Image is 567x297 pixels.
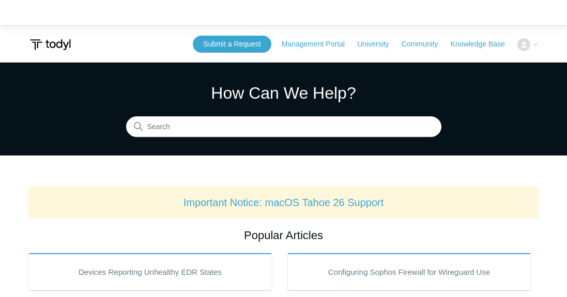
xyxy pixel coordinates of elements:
[193,36,271,53] a: Submit a Request
[28,35,72,54] img: Todyl Support Center Help Center home page
[357,39,399,50] a: University
[183,197,384,208] a: Important Notice: macOS Tahoe 26 Support
[126,81,441,105] h1: How Can We Help?
[287,253,531,290] a: Configuring Sophos Firewall for Wireguard Use
[451,39,515,50] a: Knowledge Base
[282,39,355,50] a: Management Portal
[28,253,272,290] a: Devices Reporting Unhealthy EDR States
[126,117,441,137] input: Search
[402,39,449,50] a: Community
[28,227,539,244] h2: Popular Articles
